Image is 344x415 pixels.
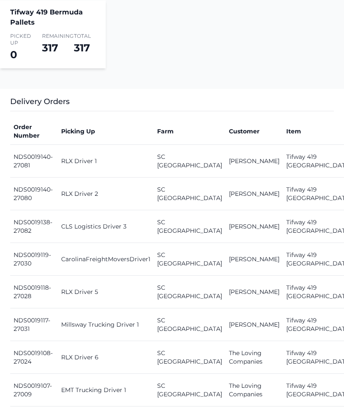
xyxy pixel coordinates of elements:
td: The Loving Companies [226,341,283,374]
td: NDS0019140-27081 [10,145,58,178]
th: Picking Up [58,118,154,145]
td: NDS0019138-27082 [10,210,58,243]
td: [PERSON_NAME] [226,145,283,178]
td: SC [GEOGRAPHIC_DATA] [154,178,226,210]
td: SC [GEOGRAPHIC_DATA] [154,210,226,243]
td: SC [GEOGRAPHIC_DATA] [154,341,226,374]
td: NDS0019140-27080 [10,178,58,210]
h3: Delivery Orders [10,96,334,111]
td: EMT Trucking Driver 1 [58,374,154,407]
td: RLX Driver 2 [58,178,154,210]
th: Order Number [10,118,58,145]
td: RLX Driver 5 [58,276,154,308]
td: [PERSON_NAME] [226,210,283,243]
span: 0 [10,48,17,61]
th: Customer [226,118,283,145]
td: SC [GEOGRAPHIC_DATA] [154,243,226,276]
td: CLS Logistics Driver 3 [58,210,154,243]
td: SC [GEOGRAPHIC_DATA] [154,276,226,308]
td: NDS0019118-27028 [10,276,58,308]
td: SC [GEOGRAPHIC_DATA] [154,374,226,407]
td: SC [GEOGRAPHIC_DATA] [154,308,226,341]
span: Total [74,33,96,40]
td: CarolinaFreightMoversDriver1 [58,243,154,276]
td: [PERSON_NAME] [226,276,283,308]
td: The Loving Companies [226,374,283,407]
td: RLX Driver 6 [58,341,154,374]
td: NDS0019108-27024 [10,341,58,374]
td: [PERSON_NAME] [226,308,283,341]
td: NDS0019107-27009 [10,374,58,407]
td: [PERSON_NAME] [226,178,283,210]
td: SC [GEOGRAPHIC_DATA] [154,145,226,178]
span: 317 [74,42,90,54]
td: [PERSON_NAME] [226,243,283,276]
td: RLX Driver 1 [58,145,154,178]
th: Farm [154,118,226,145]
span: Picked Up [10,33,32,46]
span: Remaining [42,33,64,40]
td: NDS0019119-27030 [10,243,58,276]
span: 317 [42,42,58,54]
td: NDS0019117-27031 [10,308,58,341]
h4: Tifway 419 Bermuda Pallets [10,7,96,28]
td: Millsway Trucking Driver 1 [58,308,154,341]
